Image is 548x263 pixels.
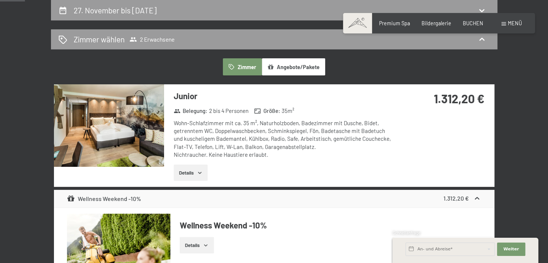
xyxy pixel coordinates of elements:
[392,230,420,235] span: Schnellanfrage
[54,190,494,208] div: Wellness Weekend -10%1.312,20 €
[174,119,395,159] div: Wohn-Schlafzimmer mit ca. 35 m², Naturholzboden, Badezimmer mit Dusche, Bidet, getrenntem WC, Dop...
[434,91,484,105] strong: 1.312,20 €
[174,90,395,102] h3: Junior
[379,20,410,26] a: Premium Spa
[497,243,525,256] button: Weiter
[443,195,469,202] strong: 1.312,20 €
[282,107,294,115] span: 35 m²
[262,58,325,75] button: Angebote/Pakete
[174,165,208,181] button: Details
[508,20,522,26] span: Menü
[503,246,519,252] span: Weiter
[180,220,481,231] h4: Wellness Weekend -10%
[74,6,157,15] h2: 27. November bis [DATE]
[54,84,164,167] img: mss_renderimg.php
[129,36,174,43] span: 2 Erwachsene
[422,20,451,26] a: Bildergalerie
[209,107,249,115] span: 2 bis 4 Personen
[67,194,141,203] div: Wellness Weekend -10%
[74,34,125,45] h2: Zimmer wählen
[174,107,208,115] strong: Belegung :
[463,20,483,26] a: BUCHEN
[254,107,280,115] strong: Größe :
[180,237,214,253] button: Details
[223,58,262,75] button: Zimmer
